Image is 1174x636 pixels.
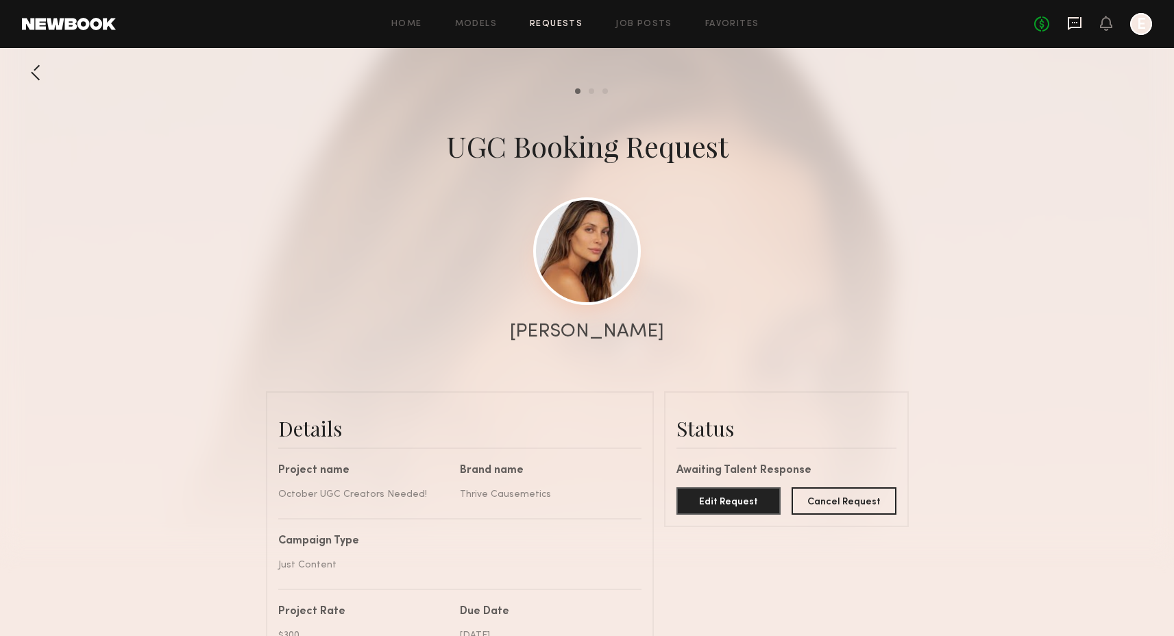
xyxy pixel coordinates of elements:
a: Job Posts [615,20,672,29]
div: Just Content [278,558,631,572]
a: E [1130,13,1152,35]
div: [PERSON_NAME] [510,322,664,341]
a: Favorites [705,20,759,29]
div: October UGC Creators Needed! [278,487,450,502]
div: Thrive Causemetics [460,487,631,502]
div: Campaign Type [278,536,631,547]
div: Brand name [460,465,631,476]
div: Details [278,415,641,442]
div: Project name [278,465,450,476]
a: Home [391,20,422,29]
div: Due Date [460,607,631,617]
div: Project Rate [278,607,450,617]
button: Cancel Request [792,487,896,515]
div: Status [676,415,896,442]
div: Awaiting Talent Response [676,465,896,476]
a: Models [455,20,497,29]
button: Edit Request [676,487,781,515]
div: UGC Booking Request [446,127,729,165]
a: Requests [530,20,583,29]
